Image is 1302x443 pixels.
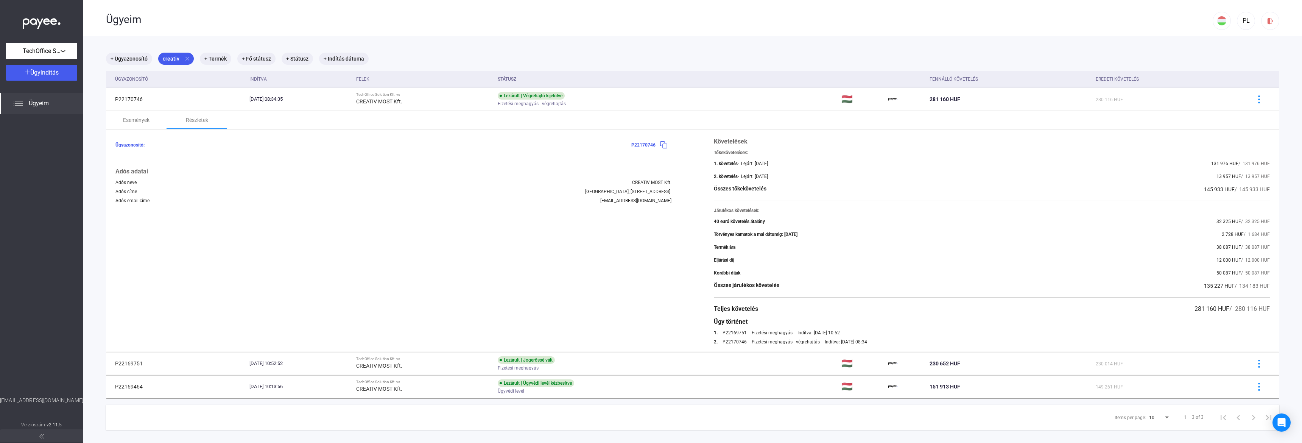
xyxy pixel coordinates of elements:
[39,434,44,438] img: arrow-double-left-grey.svg
[1229,305,1270,312] span: / 280 116 HUF
[498,92,565,100] div: Lezárult | Végrehajtó kijelölve
[1115,413,1146,422] div: Items per page:
[498,363,539,373] span: Fizetési meghagyás
[714,174,738,179] div: 2. követelés
[714,208,1270,213] div: Járulékos követelések:
[1096,75,1241,84] div: Eredeti követelés
[356,363,402,369] strong: CREATIV MOST Kft.
[930,384,960,390] span: 151 913 HUF
[1235,283,1270,289] span: / 134 183 HUF
[714,161,738,166] div: 1. követelés
[249,75,350,84] div: Indítva
[1241,245,1270,250] span: / 38 087 HUF
[23,47,61,56] span: TechOffice Solution Kft.
[237,53,276,65] mat-chip: + Fő státusz
[123,115,150,125] div: Események
[356,357,492,361] div: TechOffice Solution Kft. vs
[1213,12,1231,30] button: HU
[115,189,137,194] div: Adós címe
[714,304,758,314] div: Teljes követelés
[1255,360,1263,368] img: more-blue
[1238,161,1270,166] span: / 131 976 HUF
[838,88,886,111] td: 🇭🇺
[106,53,152,65] mat-chip: + Ügyazonosító
[888,382,897,391] img: payee-logo
[1096,97,1123,102] span: 280 116 HUF
[1195,305,1229,312] span: 281 160 HUF
[495,71,838,88] th: Státusz
[738,174,768,179] div: - Lejárt: [DATE]
[1240,16,1252,25] div: PL
[1222,232,1244,237] span: 2 728 HUF
[1251,356,1267,371] button: more-blue
[1251,91,1267,107] button: more-blue
[498,356,555,364] div: Lezárult | Jogerőssé vált
[14,99,23,108] img: list.svg
[1261,410,1276,425] button: Last page
[1255,95,1263,103] img: more-blue
[115,198,150,203] div: Adós email címe
[714,137,1270,146] div: Követelések
[249,95,350,103] div: [DATE] 08:34:35
[714,245,735,250] div: Termék ára
[1231,410,1246,425] button: Previous page
[930,96,960,102] span: 281 160 HUF
[23,14,61,30] img: white-payee-white-dot.svg
[714,339,718,345] div: 2.
[1211,161,1238,166] span: 131 976 HUF
[29,99,49,108] span: Ügyeim
[930,360,960,367] span: 230 652 HUF
[356,98,402,105] strong: CREATIV MOST Kft.
[6,65,77,81] button: Ügyindítás
[714,185,766,194] div: Összes tőkekövetelés
[1204,186,1235,192] span: 145 933 HUF
[1096,384,1123,390] span: 149 261 HUF
[838,352,886,375] td: 🇭🇺
[1216,219,1241,224] span: 32 325 HUF
[356,92,492,97] div: TechOffice Solution Kft. vs
[714,317,1270,326] div: Ügy történet
[632,180,671,185] div: CREATIV MOST Kft.
[1266,17,1274,25] img: logout-red
[585,189,671,194] div: [GEOGRAPHIC_DATA], [STREET_ADDRESS].
[1255,383,1263,391] img: more-blue
[1216,174,1241,179] span: 13 957 HUF
[1251,379,1267,395] button: more-blue
[47,422,62,427] strong: v2.11.5
[356,386,402,392] strong: CREATIV MOST Kft.
[115,75,243,84] div: Ügyazonosító
[1149,413,1170,422] mat-select: Items per page:
[1216,245,1241,250] span: 38 087 HUF
[106,13,1213,26] div: Ügyeim
[714,270,740,276] div: Korábbi díjak
[797,330,840,335] div: Indítva: [DATE] 10:52
[115,75,148,84] div: Ügyazonosító
[600,198,671,203] div: [EMAIL_ADDRESS][DOMAIN_NAME]
[249,75,267,84] div: Indítva
[1244,232,1270,237] span: / 1 684 HUF
[25,69,30,75] img: plus-white.svg
[1235,186,1270,192] span: / 145 933 HUF
[752,339,820,345] div: Fizetési meghagyás - végrehajtás
[319,53,369,65] mat-chip: + Indítás dátuma
[498,387,524,396] span: Ügyvédi levél
[249,383,350,390] div: [DATE] 10:13:56
[930,75,1090,84] div: Fennálló követelés
[356,380,492,384] div: TechOffice Solution Kft. vs
[184,55,191,62] mat-icon: close
[282,53,313,65] mat-chip: + Státusz
[115,142,145,148] span: Ügyazonosító:
[6,43,77,59] button: TechOffice Solution Kft.
[714,257,734,263] div: Eljárási díj
[1216,410,1231,425] button: First page
[200,53,231,65] mat-chip: + Termék
[1216,257,1241,263] span: 12 000 HUF
[106,88,246,111] td: P22170746
[1241,219,1270,224] span: / 32 325 HUF
[1237,12,1255,30] button: PL
[752,330,793,335] div: Fizetési meghagyás
[106,375,246,398] td: P22169464
[1184,413,1204,422] div: 1 – 3 of 3
[631,142,656,148] span: P22170746
[356,75,492,84] div: Felek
